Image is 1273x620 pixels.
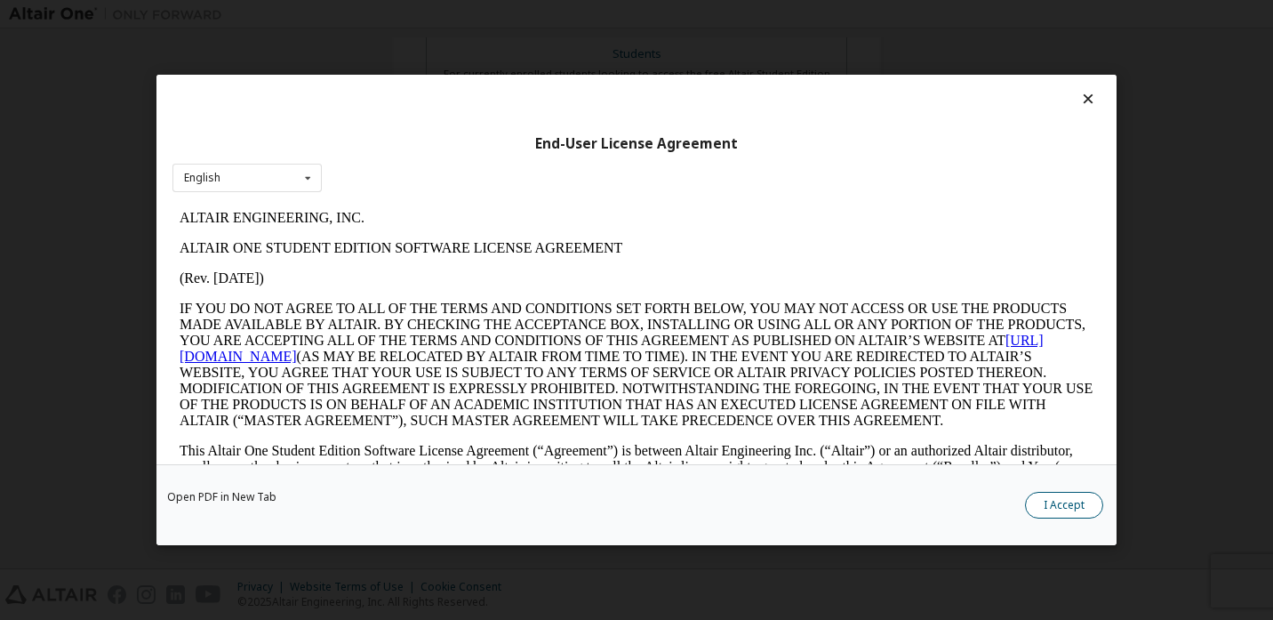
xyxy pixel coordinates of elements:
div: End-User License Agreement [172,135,1101,153]
p: This Altair One Student Edition Software License Agreement (“Agreement”) is between Altair Engine... [7,240,921,304]
p: ALTAIR ENGINEERING, INC. [7,7,921,23]
p: ALTAIR ONE STUDENT EDITION SOFTWARE LICENSE AGREEMENT [7,37,921,53]
button: I Accept [1025,492,1103,519]
p: (Rev. [DATE]) [7,68,921,84]
div: English [184,173,220,183]
a: Open PDF in New Tab [167,492,276,503]
p: IF YOU DO NOT AGREE TO ALL OF THE TERMS AND CONDITIONS SET FORTH BELOW, YOU MAY NOT ACCESS OR USE... [7,98,921,226]
a: [URL][DOMAIN_NAME] [7,130,871,161]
